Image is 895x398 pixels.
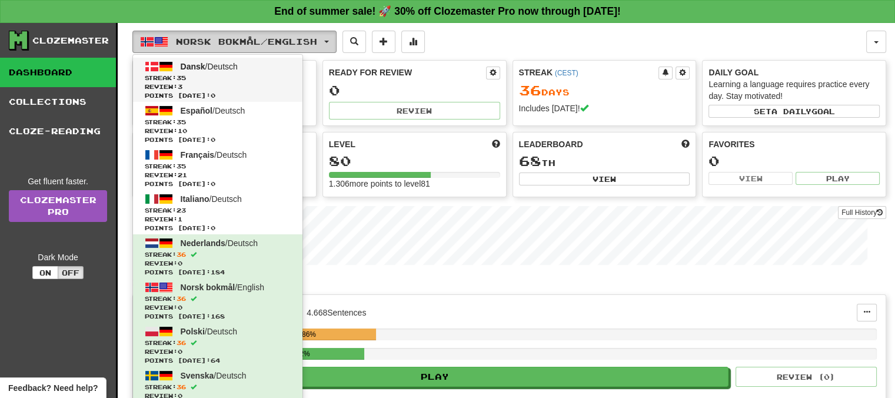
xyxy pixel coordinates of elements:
div: Clozemaster [32,35,109,47]
div: Learning a language requires practice every day. Stay motivated! [708,78,880,102]
span: Streak: [145,206,291,215]
span: Streak: [145,74,291,82]
span: Polski [181,327,205,336]
span: 36 [177,251,186,258]
span: 35 [177,118,186,125]
button: Seta dailygoal [708,105,880,118]
button: View [708,172,793,185]
span: Open feedback widget [8,382,98,394]
span: Streak: [145,339,291,347]
span: a daily [771,107,811,115]
a: Norsk bokmål/EnglishStreak:36 Review:0Points [DATE]:168 [133,278,302,323]
button: Full History [838,206,886,219]
span: Points [DATE]: 0 [145,135,291,144]
a: Español/DeutschStreak:35 Review:10Points [DATE]:0 [133,102,302,146]
span: / Deutsch [181,238,258,248]
span: Points [DATE]: 0 [145,91,291,100]
div: Get fluent faster. [9,175,107,187]
button: Play [796,172,880,185]
span: 35 [177,162,186,170]
div: Ready for Review [329,67,486,78]
button: Review [329,102,500,120]
span: 36 [177,295,186,302]
span: Nederlands [181,238,225,248]
span: Points [DATE]: 64 [145,356,291,365]
span: 23 [177,207,186,214]
div: 1.306 more points to level 81 [329,178,500,190]
button: Search sentences [342,31,366,53]
span: Italiano [181,194,209,204]
div: Streak [519,67,659,78]
span: Points [DATE]: 0 [145,224,291,233]
span: 36 [177,383,186,390]
span: Leaderboard [519,138,583,150]
button: Play [142,367,728,387]
span: Streak: [145,250,291,259]
span: Français [181,150,215,160]
span: 36 [177,339,186,346]
span: 35 [177,74,186,81]
span: Review: 0 [145,303,291,312]
span: Español [181,106,212,115]
span: Review: 10 [145,127,291,135]
span: Svenska [181,371,214,380]
span: / Deutsch [181,106,245,115]
div: 4.668 Sentences [307,307,366,319]
span: Review: 0 [145,259,291,268]
span: Score more points to level up [492,138,500,150]
button: Norsk bokmål/English [132,31,337,53]
strong: End of summer sale! 🚀 30% off Clozemaster Pro now through [DATE]! [274,5,621,17]
span: / Deutsch [181,62,238,71]
span: Points [DATE]: 168 [145,312,291,321]
span: Review: 3 [145,82,291,91]
span: Review: 21 [145,171,291,180]
button: Add sentence to collection [372,31,395,53]
button: View [519,173,690,185]
div: Includes [DATE]! [519,102,690,114]
span: 36 [519,82,541,98]
span: Streak: [145,294,291,303]
span: 68 [519,152,541,169]
span: Streak: [145,162,291,171]
a: Nederlands/DeutschStreak:36 Review:0Points [DATE]:184 [133,234,302,278]
a: Italiano/DeutschStreak:23 Review:1Points [DATE]:0 [133,190,302,234]
span: / English [181,283,264,292]
button: On [32,266,58,279]
span: Streak: [145,118,291,127]
div: 80 [329,154,500,168]
span: Dansk [181,62,205,71]
button: Off [58,266,84,279]
span: Points [DATE]: 0 [145,180,291,188]
div: Daily Goal [708,67,880,78]
div: 0 [708,154,880,168]
a: Français/DeutschStreak:35 Review:21Points [DATE]:0 [133,146,302,190]
button: More stats [401,31,425,53]
span: / Deutsch [181,150,247,160]
button: Review (0) [736,367,877,387]
span: / Deutsch [181,327,238,336]
div: Day s [519,83,690,98]
div: Dark Mode [9,251,107,263]
span: Level [329,138,355,150]
a: ClozemasterPro [9,190,107,222]
div: Favorites [708,138,880,150]
div: 0 [329,83,500,98]
span: Points [DATE]: 184 [145,268,291,277]
span: / Deutsch [181,371,247,380]
div: th [519,154,690,169]
span: Norsk bokmål [181,283,235,292]
span: Streak: [145,383,291,392]
span: This week in points, UTC [681,138,690,150]
a: Polski/DeutschStreak:36 Review:0Points [DATE]:64 [133,323,302,367]
span: Norsk bokmål / English [176,37,317,47]
span: Review: 1 [145,215,291,224]
span: / Deutsch [181,194,242,204]
span: Review: 0 [145,347,291,356]
a: Dansk/DeutschStreak:35 Review:3Points [DATE]:0 [133,58,302,102]
a: (CEST) [555,69,578,77]
p: In Progress [132,277,886,288]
